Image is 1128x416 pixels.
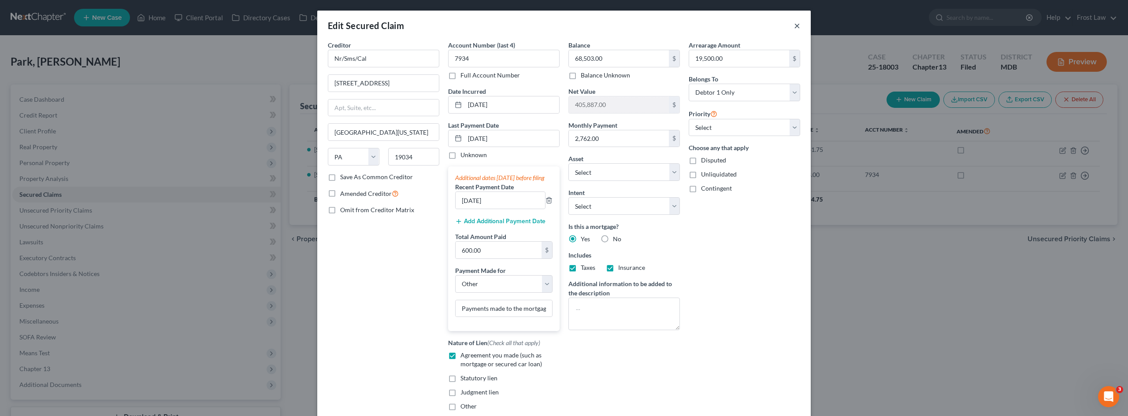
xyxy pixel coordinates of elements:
[701,156,726,164] span: Disputed
[568,188,585,197] label: Intent
[618,264,645,271] span: Insurance
[448,50,560,67] input: XXXX
[568,155,583,162] span: Asset
[460,388,499,396] span: Judgment lien
[669,130,679,147] div: $
[460,374,497,382] span: Statutory lien
[460,71,520,80] label: Full Account Number
[689,50,789,67] input: 0.00
[669,50,679,67] div: $
[568,121,617,130] label: Monthly Payment
[388,148,440,166] input: Enter zip...
[328,50,439,67] input: Search creditor by name...
[581,264,595,271] span: Taxes
[460,402,477,410] span: Other
[456,300,552,317] input: Specify...
[689,40,740,50] label: Arrearage Amount
[340,206,414,214] span: Omit from Creditor Matrix
[568,279,680,298] label: Additional information to be added to the description
[568,222,680,231] label: Is this a mortgage?
[328,99,439,116] input: Apt, Suite, etc...
[569,96,669,113] input: 0.00
[328,75,439,92] input: Enter address...
[455,232,506,241] label: Total Amount Paid
[794,20,800,31] button: ×
[460,151,487,159] label: Unknown
[689,108,717,119] label: Priority
[613,235,621,243] span: No
[328,19,404,32] div: Edit Secured Claim
[568,87,595,96] label: Net Value
[542,242,552,258] div: $
[455,173,553,182] div: Additional dates [DATE] before filing
[569,130,669,147] input: 0.00
[701,184,732,192] span: Contingent
[455,266,506,275] label: Payment Made for
[460,351,542,368] span: Agreement you made (such as mortgage or secured car loan)
[448,121,499,130] label: Last Payment Date
[568,40,590,50] label: Balance
[448,40,515,50] label: Account Number (last 4)
[448,87,486,96] label: Date Incurred
[448,338,540,347] label: Nature of Lien
[581,235,590,243] span: Yes
[465,96,559,113] input: MM/DD/YYYY
[689,75,718,83] span: Belongs To
[455,182,514,191] label: Recent Payment Date
[789,50,800,67] div: $
[456,192,545,209] input: --
[487,339,540,346] span: (Check all that apply)
[456,242,542,258] input: 0.00
[455,218,545,225] button: Add Additional Payment Date
[328,124,439,140] input: Enter city...
[581,71,630,80] label: Balance Unknown
[340,173,413,181] label: Save As Common Creditor
[1098,386,1119,407] iframe: Intercom live chat
[689,143,800,152] label: Choose any that apply
[1116,386,1123,393] span: 3
[568,250,680,260] label: Includes
[465,130,559,147] input: MM/DD/YYYY
[669,96,679,113] div: $
[328,41,351,49] span: Creditor
[340,190,392,197] span: Amended Creditor
[569,50,669,67] input: 0.00
[701,170,737,178] span: Unliquidated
